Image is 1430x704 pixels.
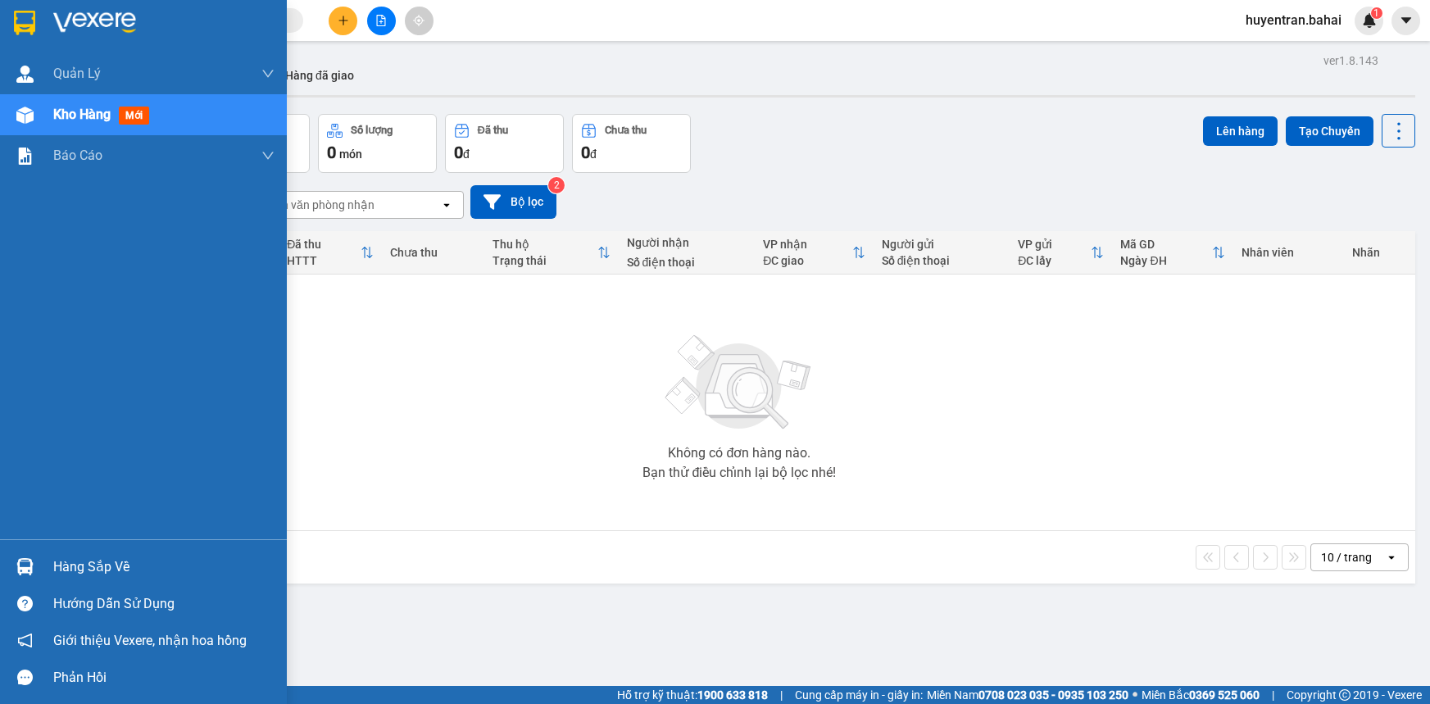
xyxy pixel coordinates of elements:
[1321,549,1372,565] div: 10 / trang
[279,231,381,275] th: Toggle SortBy
[882,238,1002,251] div: Người gửi
[470,185,556,219] button: Bộ lọc
[405,7,434,35] button: aim
[484,231,619,275] th: Toggle SortBy
[287,238,360,251] div: Đã thu
[1362,13,1377,28] img: icon-new-feature
[493,238,597,251] div: Thu hộ
[1120,254,1212,267] div: Ngày ĐH
[1286,116,1373,146] button: Tạo Chuyến
[53,665,275,690] div: Phản hồi
[1391,7,1420,35] button: caret-down
[978,688,1128,702] strong: 0708 023 035 - 0935 103 250
[390,246,476,259] div: Chưa thu
[657,325,821,440] img: svg+xml;base64,PHN2ZyBjbGFzcz0ibGlzdC1wbHVnX19zdmciIHhtbG5zPSJodHRwOi8vd3d3LnczLm9yZy8yMDAwL3N2Zy...
[1018,254,1091,267] div: ĐC lấy
[440,198,453,211] svg: open
[668,447,810,460] div: Không có đơn hàng nào.
[882,254,1002,267] div: Số điện thoại
[1133,692,1137,698] span: ⚪️
[272,56,367,95] button: Hàng đã giao
[463,148,470,161] span: đ
[413,15,424,26] span: aim
[572,114,691,173] button: Chưa thu0đ
[17,670,33,685] span: message
[367,7,396,35] button: file-add
[17,633,33,648] span: notification
[16,148,34,165] img: solution-icon
[16,107,34,124] img: warehouse-icon
[351,125,393,136] div: Số lượng
[53,107,111,122] span: Kho hàng
[1233,10,1355,30] span: huyentran.bahai
[338,15,349,26] span: plus
[1371,7,1382,19] sup: 1
[1339,689,1351,701] span: copyright
[1352,246,1407,259] div: Nhãn
[1373,7,1379,19] span: 1
[1385,551,1398,564] svg: open
[478,125,508,136] div: Đã thu
[287,254,360,267] div: HTTT
[581,143,590,162] span: 0
[1010,231,1112,275] th: Toggle SortBy
[327,143,336,162] span: 0
[14,11,35,35] img: logo-vxr
[261,67,275,80] span: down
[763,238,851,251] div: VP nhận
[1142,686,1260,704] span: Miền Bắc
[493,254,597,267] div: Trạng thái
[605,125,647,136] div: Chưa thu
[548,177,565,193] sup: 2
[1242,246,1336,259] div: Nhân viên
[755,231,873,275] th: Toggle SortBy
[627,256,747,269] div: Số điện thoại
[119,107,149,125] span: mới
[697,688,768,702] strong: 1900 633 818
[1018,238,1091,251] div: VP gửi
[454,143,463,162] span: 0
[927,686,1128,704] span: Miền Nam
[795,686,923,704] span: Cung cấp máy in - giấy in:
[627,236,747,249] div: Người nhận
[261,197,375,213] div: Chọn văn phòng nhận
[375,15,387,26] span: file-add
[642,466,836,479] div: Bạn thử điều chỉnh lại bộ lọc nhé!
[1120,238,1212,251] div: Mã GD
[763,254,851,267] div: ĐC giao
[617,686,768,704] span: Hỗ trợ kỹ thuật:
[53,63,101,84] span: Quản Lý
[53,145,102,166] span: Báo cáo
[1272,686,1274,704] span: |
[339,148,362,161] span: món
[590,148,597,161] span: đ
[1112,231,1233,275] th: Toggle SortBy
[261,149,275,162] span: down
[16,66,34,83] img: warehouse-icon
[1189,688,1260,702] strong: 0369 525 060
[318,114,437,173] button: Số lượng0món
[780,686,783,704] span: |
[1399,13,1414,28] span: caret-down
[53,630,247,651] span: Giới thiệu Vexere, nhận hoa hồng
[53,555,275,579] div: Hàng sắp về
[53,592,275,616] div: Hướng dẫn sử dụng
[16,558,34,575] img: warehouse-icon
[445,114,564,173] button: Đã thu0đ
[329,7,357,35] button: plus
[1323,52,1378,70] div: ver 1.8.143
[17,596,33,611] span: question-circle
[1203,116,1278,146] button: Lên hàng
